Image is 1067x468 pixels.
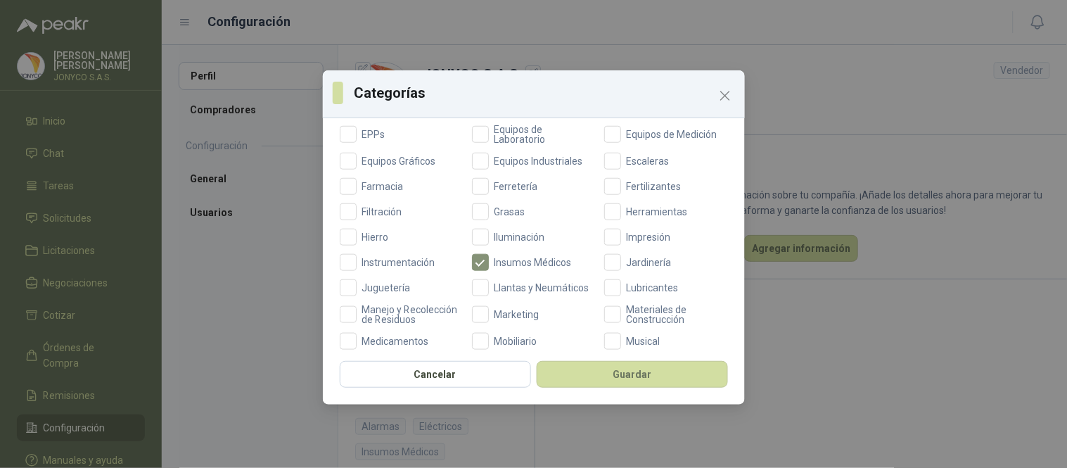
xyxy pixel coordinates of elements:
span: Herramientas [621,207,694,217]
span: Equipos de Laboratorio [489,125,596,144]
span: Farmacia [357,182,409,191]
span: Grasas [489,207,531,217]
span: Impresión [621,232,677,242]
span: Escaleras [621,156,675,166]
span: EPPs [357,129,391,139]
span: Equipos de Medición [621,129,723,139]
span: Mobiliario [489,336,543,346]
span: Fertilizantes [621,182,687,191]
h3: Categorías [354,82,735,103]
span: Insumos Médicos [489,258,577,267]
span: Equipos Industriales [489,156,589,166]
span: Lubricantes [621,283,684,293]
span: Materiales de Construcción [621,305,728,324]
button: Guardar [537,361,728,388]
span: Equipos Gráficos [357,156,442,166]
span: Musical [621,336,666,346]
span: Llantas y Neumáticos [489,283,595,293]
span: Instrumentación [357,258,441,267]
span: Ferretería [489,182,544,191]
span: Medicamentos [357,336,435,346]
span: Hierro [357,232,395,242]
span: Iluminación [489,232,551,242]
span: Jardinería [621,258,677,267]
span: Filtración [357,207,408,217]
span: Marketing [489,310,545,320]
span: Juguetería [357,283,416,293]
button: Cancelar [340,361,531,388]
span: Manejo y Recolección de Residuos [357,305,464,324]
button: Close [714,84,736,107]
